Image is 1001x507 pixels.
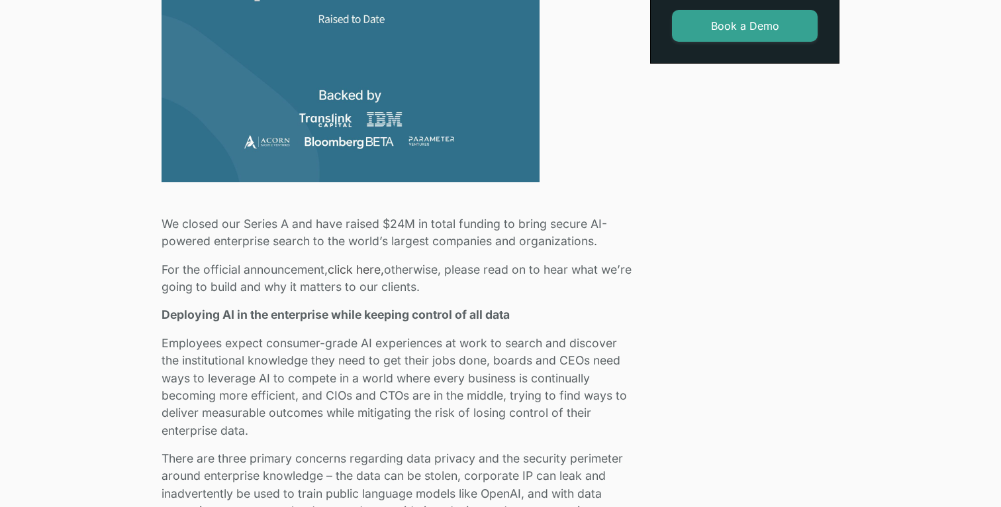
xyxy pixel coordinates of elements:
p: Employees expect consumer-grade AI experiences at work to search and discover the institutional k... [162,335,634,439]
p: We closed our Series A and have raised $24M in total funding to bring secure AI-powered enterpris... [162,215,634,251]
a: click here, [328,262,384,276]
strong: Deploying AI in the enterprise while keeping control of all data [162,308,510,321]
p: For the official announcement, otherwise, please read on to hear what we’re going to build and wh... [162,261,634,296]
a: Book a Demo [672,10,818,42]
